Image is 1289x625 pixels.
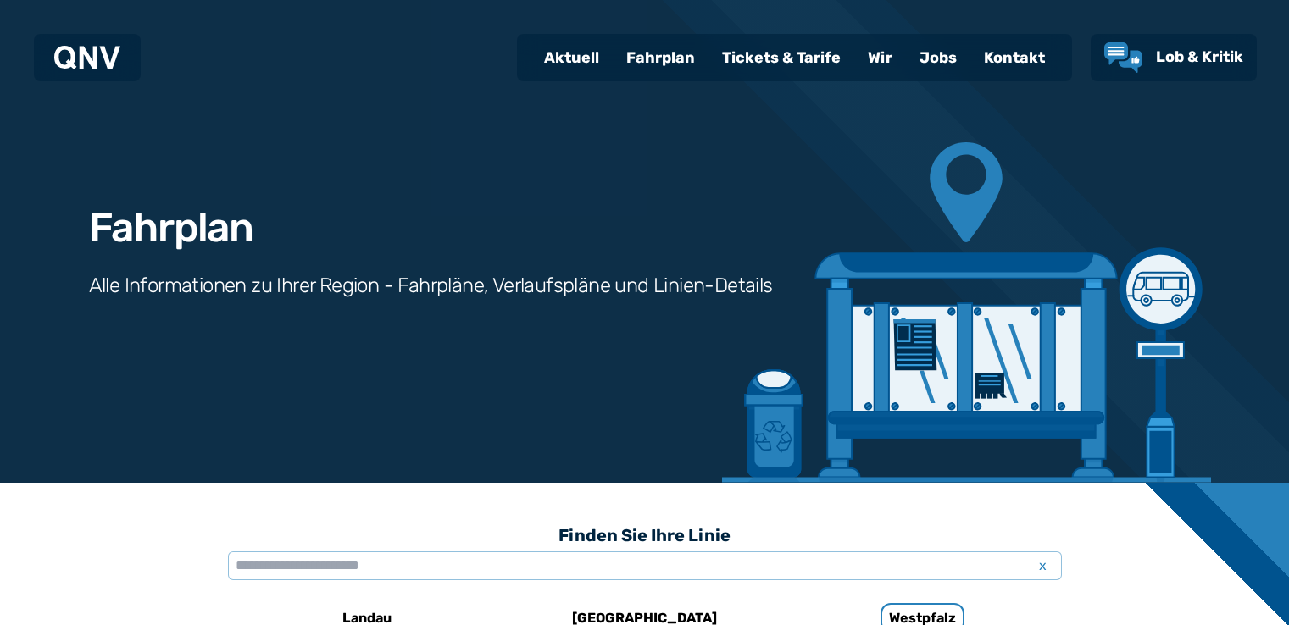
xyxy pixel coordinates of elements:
[708,36,854,80] a: Tickets & Tarife
[854,36,906,80] a: Wir
[906,36,970,80] a: Jobs
[613,36,708,80] a: Fahrplan
[89,207,253,248] h1: Fahrplan
[54,41,120,75] a: QNV Logo
[531,36,613,80] a: Aktuell
[228,517,1062,554] h3: Finden Sie Ihre Linie
[1156,47,1243,66] span: Lob & Kritik
[89,272,773,299] h3: Alle Informationen zu Ihrer Region - Fahrpläne, Verlaufspläne und Linien-Details
[970,36,1058,80] a: Kontakt
[54,46,120,69] img: QNV Logo
[1031,556,1055,576] span: x
[1104,42,1243,73] a: Lob & Kritik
